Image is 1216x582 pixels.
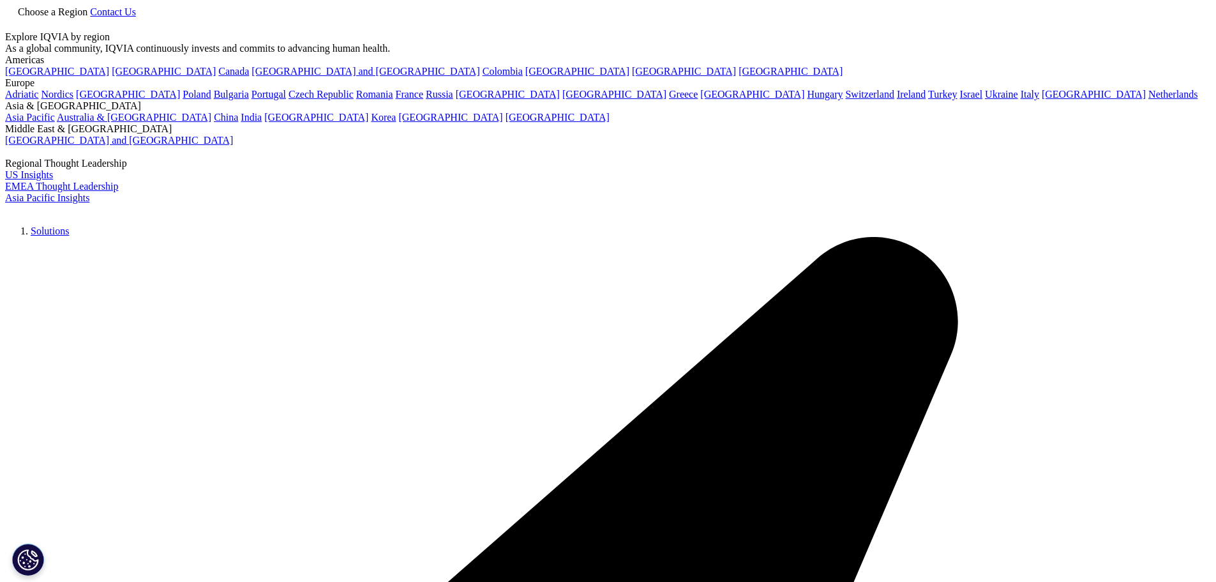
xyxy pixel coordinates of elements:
a: India [241,112,262,123]
a: [GEOGRAPHIC_DATA] [506,112,610,123]
a: Romania [356,89,393,100]
a: Turkey [928,89,957,100]
div: Explore IQVIA by region [5,31,1211,43]
a: [GEOGRAPHIC_DATA] [398,112,502,123]
div: Europe [5,77,1211,89]
a: Switzerland [845,89,894,100]
a: Korea [371,112,396,123]
a: [GEOGRAPHIC_DATA] [700,89,804,100]
a: Russia [426,89,453,100]
a: Adriatic [5,89,38,100]
a: Asia Pacific Insights [5,192,89,203]
a: Asia Pacific [5,112,55,123]
a: France [396,89,424,100]
a: Nordics [41,89,73,100]
a: Israel [960,89,983,100]
div: Americas [5,54,1211,66]
a: China [214,112,238,123]
a: Italy [1021,89,1039,100]
a: Australia & [GEOGRAPHIC_DATA] [57,112,211,123]
a: Colombia [483,66,523,77]
div: Middle East & [GEOGRAPHIC_DATA] [5,123,1211,135]
div: As a global community, IQVIA continuously invests and commits to advancing human health. [5,43,1211,54]
span: Choose a Region [18,6,87,17]
a: [GEOGRAPHIC_DATA] [739,66,843,77]
a: Poland [183,89,211,100]
a: Portugal [251,89,286,100]
a: Solutions [31,226,69,236]
a: Ireland [897,89,926,100]
button: Cookie Settings [12,544,44,576]
a: [GEOGRAPHIC_DATA] and [GEOGRAPHIC_DATA] [251,66,479,77]
a: Greece [669,89,698,100]
a: [GEOGRAPHIC_DATA] [5,66,109,77]
a: Ukraine [985,89,1018,100]
a: [GEOGRAPHIC_DATA] [562,89,666,100]
a: Bulgaria [214,89,249,100]
a: US Insights [5,169,53,180]
div: Regional Thought Leadership [5,158,1211,169]
a: Contact Us [90,6,136,17]
a: Hungary [807,89,843,100]
a: [GEOGRAPHIC_DATA] [456,89,560,100]
a: [GEOGRAPHIC_DATA] [264,112,368,123]
a: [GEOGRAPHIC_DATA] [1042,89,1146,100]
a: [GEOGRAPHIC_DATA] [525,66,629,77]
a: Netherlands [1148,89,1197,100]
a: [GEOGRAPHIC_DATA] [632,66,736,77]
a: [GEOGRAPHIC_DATA] [76,89,180,100]
a: EMEA Thought Leadership [5,181,118,192]
a: [GEOGRAPHIC_DATA] [112,66,216,77]
div: Asia & [GEOGRAPHIC_DATA] [5,100,1211,112]
a: [GEOGRAPHIC_DATA] and [GEOGRAPHIC_DATA] [5,135,233,146]
a: Canada [218,66,249,77]
a: Czech Republic [289,89,354,100]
